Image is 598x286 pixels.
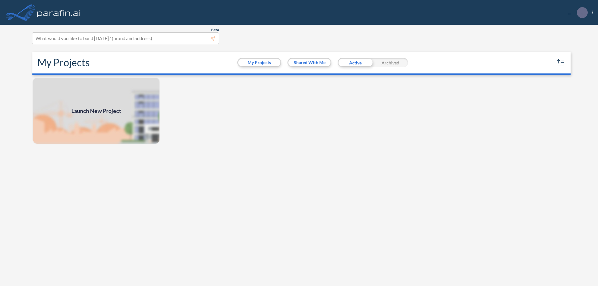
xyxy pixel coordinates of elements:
[37,57,90,68] h2: My Projects
[32,77,160,144] img: add
[581,10,583,15] p: .
[373,58,408,67] div: Archived
[288,59,330,66] button: Shared With Me
[71,107,121,115] span: Launch New Project
[558,7,593,18] div: ...
[211,27,219,32] span: Beta
[36,6,82,19] img: logo
[238,59,280,66] button: My Projects
[338,58,373,67] div: Active
[556,58,566,68] button: sort
[32,77,160,144] a: Launch New Project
